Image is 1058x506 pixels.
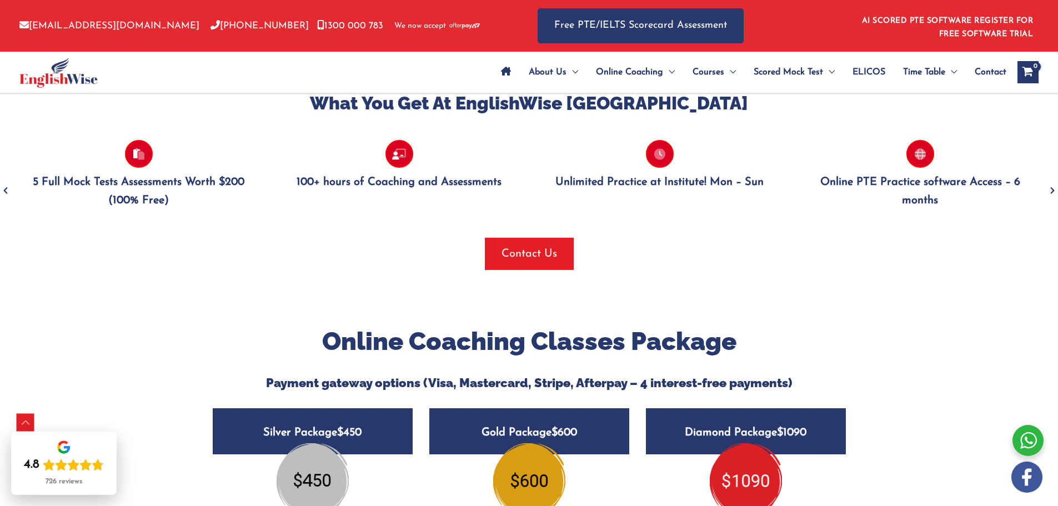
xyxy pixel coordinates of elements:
span: $600 [551,427,577,438]
img: cropped-ew-logo [19,57,98,88]
p: Unlimited Practice at Institute! Mon – Sun [546,173,773,192]
h3: What You Get At EnglishWise [GEOGRAPHIC_DATA] [17,92,1041,115]
span: Menu Toggle [724,53,736,92]
span: Menu Toggle [945,53,957,92]
div: Rating: 4.8 out of 5 [24,457,104,473]
nav: Site Navigation: Main Menu [492,53,1006,92]
a: Scored Mock TestMenu Toggle [745,53,844,92]
div: 4.8 [24,457,39,473]
a: Gold Package$600 [429,408,629,491]
h2: Online Coaching Classes Package [204,325,854,358]
a: ELICOS [844,53,894,92]
div: 726 reviews [46,477,82,486]
span: Menu Toggle [566,53,578,92]
span: Contact Us [502,246,557,262]
a: AI SCORED PTE SOFTWARE REGISTER FOR FREE SOFTWARE TRIAL [862,17,1034,38]
span: Time Table [903,53,945,92]
p: 100+ hours of Coaching and Assessments [285,173,513,192]
h5: Gold Package [429,408,629,454]
a: Diamond Package$1090 [646,408,846,491]
a: Free PTE/IELTS Scorecard Assessment [538,8,744,43]
span: Menu Toggle [823,53,835,92]
span: About Us [529,53,566,92]
a: Time TableMenu Toggle [894,53,966,92]
span: Online Coaching [596,53,663,92]
a: Contact [966,53,1006,92]
aside: Header Widget 1 [855,8,1039,44]
a: View Shopping Cart, empty [1017,61,1039,83]
span: We now accept [394,21,446,32]
button: Contact Us [485,238,574,270]
h5: Diamond Package [646,408,846,454]
h5: Payment gateway options (Visa, Mastercard, Stripe, Afterpay – 4 interest-free payments) [204,375,854,390]
span: $1090 [777,427,806,438]
button: Next [1047,161,1058,172]
img: white-facebook.png [1011,462,1042,493]
a: 1300 000 783 [317,21,383,31]
img: Afterpay-Logo [449,23,480,29]
span: Menu Toggle [663,53,675,92]
h5: Silver Package [213,408,413,454]
a: About UsMenu Toggle [520,53,587,92]
a: Online CoachingMenu Toggle [587,53,684,92]
p: Online PTE Practice software Access – 6 months [806,173,1034,211]
span: $450 [337,427,362,438]
a: [PHONE_NUMBER] [210,21,309,31]
p: 5 Full Mock Tests Assessments Worth $200 (100% Free) [25,173,252,211]
span: ELICOS [853,53,885,92]
span: Contact [975,53,1006,92]
a: Silver Package$450 [213,408,413,491]
a: CoursesMenu Toggle [684,53,745,92]
span: Scored Mock Test [754,53,823,92]
span: Courses [693,53,724,92]
a: [EMAIL_ADDRESS][DOMAIN_NAME] [19,21,199,31]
